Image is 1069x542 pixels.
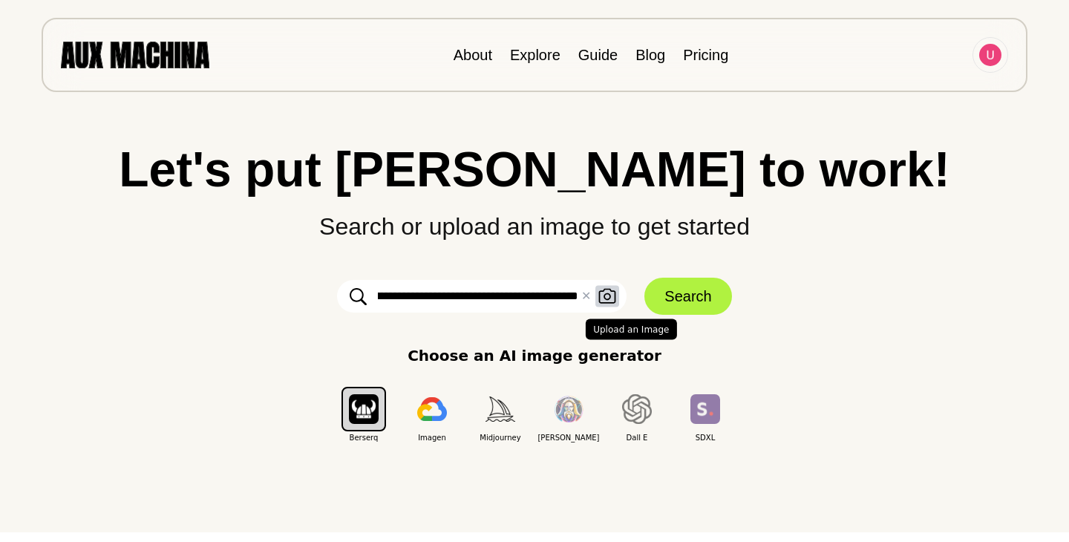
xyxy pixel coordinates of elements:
[595,286,619,307] button: Upload an Image
[454,47,492,63] a: About
[586,319,676,339] span: Upload an Image
[578,47,618,63] a: Guide
[603,432,671,443] span: Dall E
[534,432,603,443] span: [PERSON_NAME]
[61,42,209,68] img: AUX MACHINA
[979,44,1001,66] img: Avatar
[644,278,731,315] button: Search
[330,432,398,443] span: Berserq
[683,47,728,63] a: Pricing
[581,287,591,305] button: ✕
[408,345,661,367] p: Choose an AI image generator
[622,394,652,424] img: Dall E
[510,47,560,63] a: Explore
[30,194,1039,244] p: Search or upload an image to get started
[466,432,534,443] span: Midjourney
[30,145,1039,194] h1: Let's put [PERSON_NAME] to work!
[554,396,583,423] img: Leonardo
[671,432,739,443] span: SDXL
[635,47,665,63] a: Blog
[486,396,515,421] img: Midjourney
[690,394,720,423] img: SDXL
[349,394,379,423] img: Berserq
[417,397,447,421] img: Imagen
[398,432,466,443] span: Imagen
